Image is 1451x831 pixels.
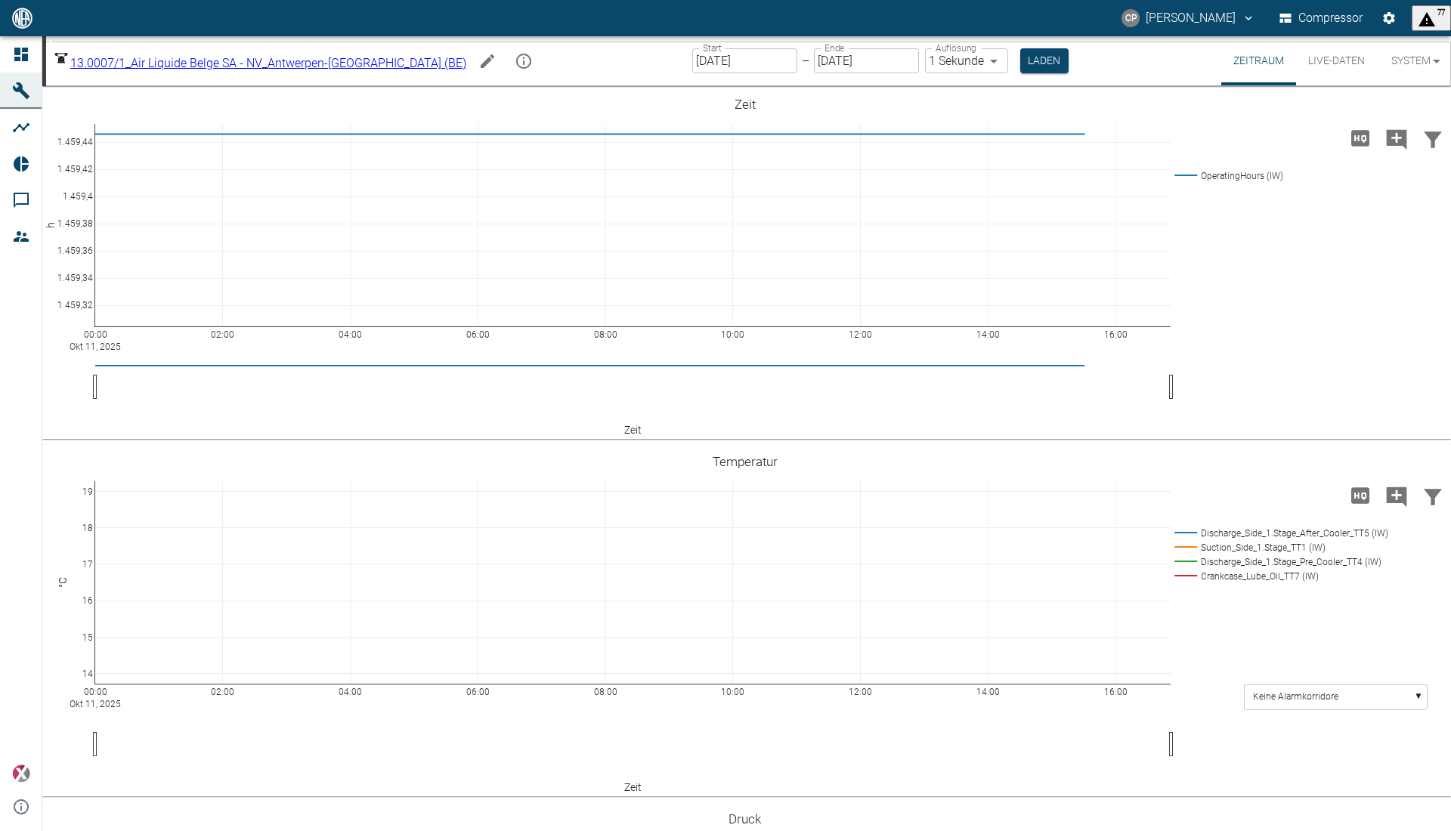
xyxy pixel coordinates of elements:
[1437,8,1445,29] span: 77
[925,48,1008,73] div: 1 Sekunde
[70,56,466,70] span: 13.0007/1_Air Liquide Belge SA - NV_Antwerpen-[GEOGRAPHIC_DATA] (BE)
[1415,119,1451,158] button: Daten filtern
[814,48,919,73] input: DD.MM.YYYY
[12,765,30,783] img: Xplore Logo
[1378,476,1415,515] button: Kommentar hinzufügen
[802,52,809,70] p: –
[1020,48,1069,73] button: Laden
[1412,5,1451,31] button: displayAlerts
[1276,5,1366,32] button: Compressor
[703,42,722,54] label: Start
[825,42,844,54] label: Ende
[509,46,539,76] button: mission info
[1122,9,1140,27] div: CP
[472,46,503,76] button: Machine bearbeiten
[1119,5,1258,32] button: christoph.palm@neuman-esser.com
[1378,119,1415,158] button: Kommentar hinzufügen
[936,42,976,54] label: Auflösung
[1377,36,1445,85] button: System
[1415,476,1451,515] button: Daten filtern
[1342,130,1378,144] span: Hohe Auflösung
[1296,36,1377,85] button: Live-Daten
[1253,691,1338,702] text: Keine Alarmkorridore
[11,8,34,28] img: logo
[1342,487,1378,502] span: Hohe Auflösung
[1375,5,1403,32] button: Einstellungen
[1221,36,1296,85] button: Zeitraum
[692,48,797,73] input: DD.MM.YYYY
[52,56,466,70] a: 13.0007/1_Air Liquide Belge SA - NV_Antwerpen-[GEOGRAPHIC_DATA] (BE)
